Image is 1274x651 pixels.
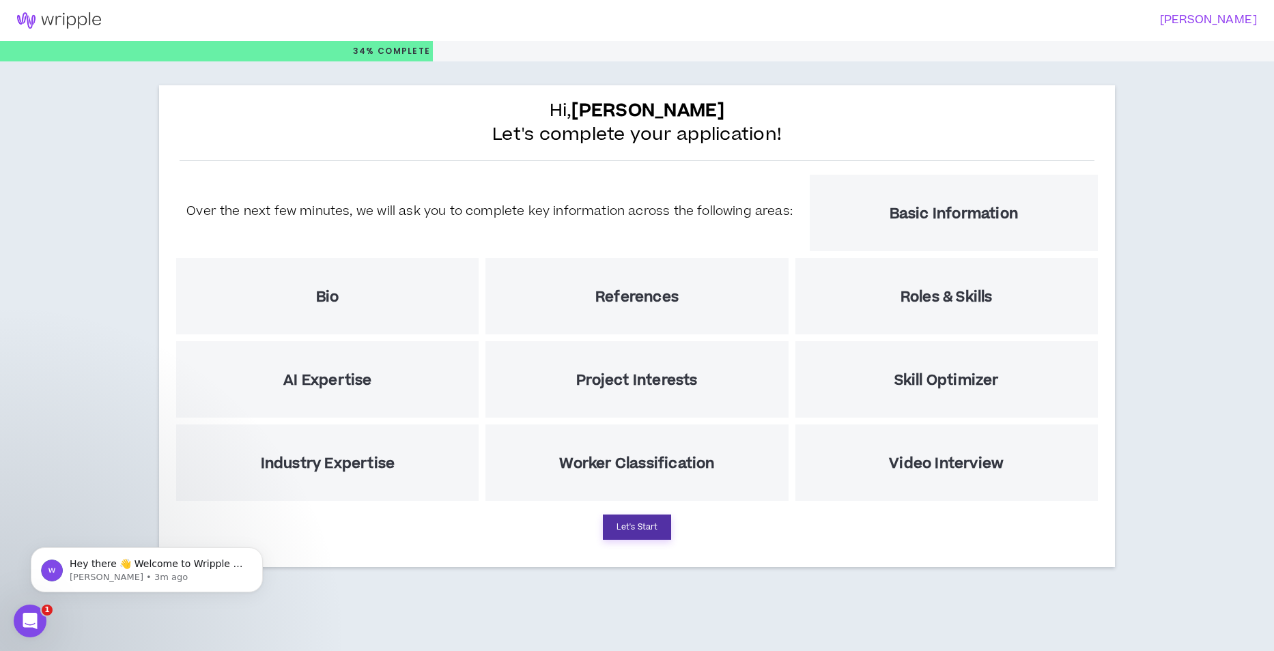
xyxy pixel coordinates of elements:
h5: Bio [316,289,339,306]
span: Let's complete your application! [492,123,782,147]
span: Hi, [550,99,725,123]
h5: Basic Information [890,205,1018,222]
button: Let's Start [603,515,671,540]
span: Complete [375,45,431,57]
h5: Video Interview [889,455,1004,472]
h5: Project Interests [576,372,697,389]
span: 1 [42,605,53,616]
iframe: Intercom live chat [14,605,46,637]
b: [PERSON_NAME] [571,98,724,124]
h5: Roles & Skills [901,289,993,306]
iframe: Intercom notifications message [10,519,283,614]
h5: Over the next few minutes, we will ask you to complete key information across the following areas: [186,202,793,220]
h3: [PERSON_NAME] [629,14,1258,27]
p: 34% [353,41,431,61]
h5: AI Expertise [283,372,371,389]
h5: Skill Optimizer [894,372,999,389]
h5: Worker Classification [559,455,714,472]
h5: Industry Expertise [261,455,395,472]
h5: References [595,289,679,306]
